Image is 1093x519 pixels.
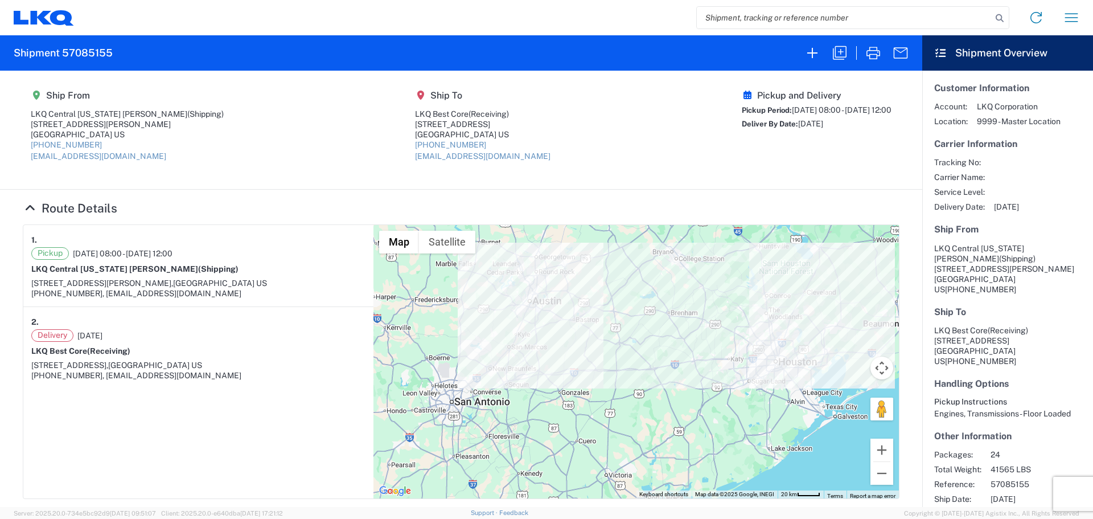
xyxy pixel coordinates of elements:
span: 24 [991,449,1088,460]
div: [PHONE_NUMBER], [EMAIL_ADDRESS][DOMAIN_NAME] [31,288,365,299]
span: Carrier Name: [934,172,985,182]
a: [EMAIL_ADDRESS][DOMAIN_NAME] [415,152,550,161]
a: Open this area in Google Maps (opens a new window) [376,484,414,498]
span: Deliver By Date: [742,120,798,128]
span: 9999 - Master Location [977,116,1061,126]
div: [GEOGRAPHIC_DATA] US [31,129,224,140]
span: Server: 2025.20.0-734e5bc92d9 [14,510,156,517]
span: (Shipping) [999,254,1036,263]
strong: LKQ Central [US_STATE] [PERSON_NAME] [31,264,239,273]
span: [DATE] [798,119,823,128]
input: Shipment, tracking or reference number [697,7,992,28]
span: Ship Date: [934,494,981,504]
button: Drag Pegman onto the map to open Street View [870,398,893,420]
span: Delivery [31,329,73,342]
span: (Receiving) [469,109,509,118]
a: Report a map error [850,493,895,499]
span: Pickup [31,247,69,260]
span: (Receiving) [988,326,1028,335]
span: Pickup Period: [742,106,792,115]
strong: 2. [31,315,39,329]
button: Zoom out [870,462,893,485]
span: [PHONE_NUMBER] [945,357,1016,366]
button: Keyboard shortcuts [639,491,688,498]
span: (Shipping) [198,264,239,273]
span: [DATE] 08:00 - [DATE] 12:00 [792,105,891,115]
span: [DATE] [994,202,1019,212]
h5: Ship From [31,90,224,101]
span: [DATE] [77,330,102,341]
h5: Ship From [934,224,1081,235]
span: (Shipping) [187,109,224,118]
header: Shipment Overview [922,35,1093,71]
h5: Customer Information [934,83,1081,93]
span: Location: [934,116,968,126]
h5: Other Information [934,431,1081,442]
address: [GEOGRAPHIC_DATA] US [934,243,1081,295]
div: [PHONE_NUMBER], [EMAIL_ADDRESS][DOMAIN_NAME] [31,370,365,381]
img: Google [376,484,414,498]
span: 20 km [781,491,797,497]
span: Delivery Date: [934,202,985,212]
span: Client: 2025.20.0-e640dba [161,510,283,517]
div: LKQ Central [US_STATE] [PERSON_NAME] [31,109,224,119]
span: Map data ©2025 Google, INEGI [695,491,774,497]
span: Total Weight: [934,464,981,475]
span: 57085155 [991,479,1088,489]
h6: Pickup Instructions [934,397,1081,407]
span: Service Level: [934,187,985,197]
h5: Ship To [934,307,1081,317]
span: [DATE] 17:21:12 [240,510,283,517]
h5: Handling Options [934,378,1081,389]
strong: 1. [31,233,37,247]
button: Show street map [379,231,419,254]
span: [STREET_ADDRESS], [31,361,108,370]
span: LKQ Corporation [977,101,1061,112]
h5: Ship To [415,90,550,101]
span: (Receiving) [87,346,130,355]
button: Map Scale: 20 km per 37 pixels [778,491,824,498]
span: 41565 LBS [991,464,1088,475]
address: [GEOGRAPHIC_DATA] US [934,325,1081,366]
strong: LKQ Best Core [31,346,130,355]
span: LKQ Best Core [STREET_ADDRESS] [934,326,1028,345]
a: Hide Details [23,201,117,215]
div: LKQ Best Core [415,109,550,119]
span: LKQ Central [US_STATE] [PERSON_NAME] [934,244,1024,263]
span: Copyright © [DATE]-[DATE] Agistix Inc., All Rights Reserved [904,508,1079,518]
h2: Shipment 57085155 [14,46,113,60]
span: Reference: [934,479,981,489]
span: [STREET_ADDRESS][PERSON_NAME] [934,264,1074,273]
a: Terms [827,493,843,499]
span: [DATE] 08:00 - [DATE] 12:00 [73,248,172,259]
span: [DATE] 09:51:07 [110,510,156,517]
a: [PHONE_NUMBER] [31,140,102,149]
span: Tracking No: [934,157,985,167]
span: [GEOGRAPHIC_DATA] US [108,361,202,370]
a: [PHONE_NUMBER] [415,140,486,149]
span: [DATE] [991,494,1088,504]
span: [STREET_ADDRESS][PERSON_NAME], [31,279,173,288]
h5: Carrier Information [934,138,1081,149]
h5: Pickup and Delivery [742,90,891,101]
div: [GEOGRAPHIC_DATA] US [415,129,550,140]
span: Packages: [934,449,981,460]
div: [STREET_ADDRESS][PERSON_NAME] [31,119,224,129]
button: Map camera controls [870,357,893,379]
a: Feedback [499,509,528,516]
span: [GEOGRAPHIC_DATA] US [173,279,267,288]
div: [STREET_ADDRESS] [415,119,550,129]
span: Account: [934,101,968,112]
div: Engines, Transmissions - Floor Loaded [934,408,1081,419]
button: Zoom in [870,439,893,461]
span: [PHONE_NUMBER] [945,285,1016,294]
button: Show satellite imagery [419,231,475,254]
a: [EMAIL_ADDRESS][DOMAIN_NAME] [31,152,166,161]
a: Support [471,509,499,516]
